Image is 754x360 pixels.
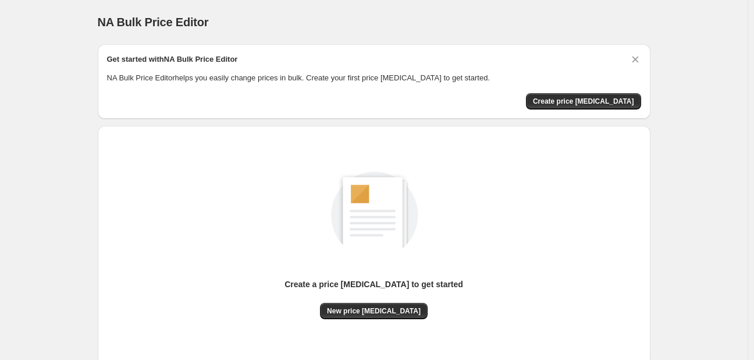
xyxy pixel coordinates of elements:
[629,54,641,65] button: Dismiss card
[327,306,421,316] span: New price [MEDICAL_DATA]
[107,54,238,65] h2: Get started with NA Bulk Price Editor
[284,278,463,290] p: Create a price [MEDICAL_DATA] to get started
[98,16,209,29] span: NA Bulk Price Editor
[107,72,641,84] p: NA Bulk Price Editor helps you easily change prices in bulk. Create your first price [MEDICAL_DAT...
[533,97,634,106] span: Create price [MEDICAL_DATA]
[526,93,641,110] button: Create price change job
[320,303,428,319] button: New price [MEDICAL_DATA]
